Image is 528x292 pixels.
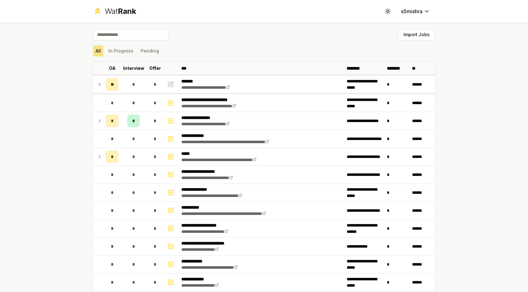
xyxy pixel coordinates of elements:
[396,6,435,17] button: s5mishra
[93,45,103,57] button: All
[123,65,144,71] p: Interview
[138,45,162,57] button: Pending
[109,65,116,71] p: OA
[398,29,435,40] button: Import Jobs
[401,8,422,15] span: s5mishra
[149,65,161,71] p: Offer
[106,45,136,57] button: In Progress
[93,6,136,16] a: WatRank
[105,6,136,16] div: Wat
[118,7,136,16] span: Rank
